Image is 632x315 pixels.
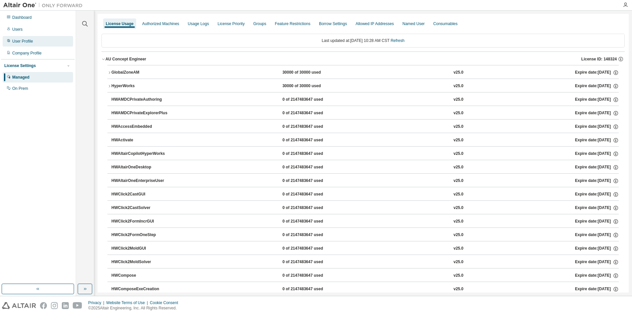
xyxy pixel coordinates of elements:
[282,286,342,292] div: 0 of 2147483647 used
[217,21,245,26] div: License Priority
[575,192,618,197] div: Expire date: [DATE]
[581,56,617,62] span: License ID: 148324
[275,21,310,26] div: Feature Restrictions
[454,219,463,225] div: v25.0
[111,219,171,225] div: HWClick2FormIncrGUI
[575,178,618,184] div: Expire date: [DATE]
[391,38,405,43] a: Refresh
[575,151,618,157] div: Expire date: [DATE]
[454,110,463,116] div: v25.0
[454,97,463,103] div: v25.0
[111,70,171,76] div: GlobalZoneAM
[282,70,342,76] div: 30000 of 30000 used
[282,97,342,103] div: 0 of 2147483647 used
[111,147,619,161] button: HWAltairCopilotHyperWorks0 of 2147483647 usedv25.0Expire date:[DATE]
[106,300,150,305] div: Website Terms of Use
[454,232,463,238] div: v25.0
[282,205,342,211] div: 0 of 2147483647 used
[111,205,171,211] div: HWClick2CastSolver
[454,259,463,265] div: v25.0
[111,259,171,265] div: HWClick2MoldSolver
[575,205,618,211] div: Expire date: [DATE]
[62,302,69,309] img: linkedin.svg
[111,92,619,107] button: HWAMDCPrivateAuthoring0 of 2147483647 usedv25.0Expire date:[DATE]
[51,302,58,309] img: instagram.svg
[111,241,619,256] button: HWClick2MoldGUI0 of 2147483647 usedv25.0Expire date:[DATE]
[111,97,171,103] div: HWAMDCPrivateAuthoring
[105,56,146,62] div: AU Concept Engineer
[111,246,171,252] div: HWClick2MoldGUI
[454,286,463,292] div: v25.0
[111,232,171,238] div: HWClick2FormOneStep
[575,273,618,279] div: Expire date: [DATE]
[575,232,618,238] div: Expire date: [DATE]
[111,187,619,202] button: HWClick2CastGUI0 of 2147483647 usedv25.0Expire date:[DATE]
[111,286,171,292] div: HWComposeExeCreation
[454,83,463,89] div: v25.0
[111,201,619,215] button: HWClick2CastSolver0 of 2147483647 usedv25.0Expire date:[DATE]
[12,51,42,56] div: Company Profile
[106,21,134,26] div: License Usage
[111,160,619,175] button: HWAltairOneDesktop0 of 2147483647 usedv25.0Expire date:[DATE]
[575,286,618,292] div: Expire date: [DATE]
[150,300,182,305] div: Cookie Consent
[111,83,171,89] div: HyperWorks
[282,151,342,157] div: 0 of 2147483647 used
[282,83,342,89] div: 30000 of 30000 used
[402,21,424,26] div: Named User
[2,302,36,309] img: altair_logo.svg
[575,70,618,76] div: Expire date: [DATE]
[111,228,619,242] button: HWClick2FormOneStep0 of 2147483647 usedv25.0Expire date:[DATE]
[575,110,618,116] div: Expire date: [DATE]
[282,192,342,197] div: 0 of 2147483647 used
[142,21,179,26] div: Authorized Machines
[282,232,342,238] div: 0 of 2147483647 used
[107,79,619,93] button: HyperWorks30000 of 30000 usedv25.0Expire date:[DATE]
[282,110,342,116] div: 0 of 2147483647 used
[433,21,457,26] div: Consumables
[111,151,171,157] div: HWAltairCopilotHyperWorks
[111,124,171,130] div: HWAccessEmbedded
[111,164,171,170] div: HWAltairOneDesktop
[575,83,618,89] div: Expire date: [DATE]
[88,305,182,311] p: © 2025 Altair Engineering, Inc. All Rights Reserved.
[575,137,618,143] div: Expire date: [DATE]
[454,246,463,252] div: v25.0
[282,259,342,265] div: 0 of 2147483647 used
[356,21,394,26] div: Allowed IP Addresses
[111,192,171,197] div: HWClick2CastGUI
[111,178,171,184] div: HWAltairOneEnterpriseUser
[111,110,171,116] div: HWAMDCPrivateExplorerPlus
[575,124,618,130] div: Expire date: [DATE]
[253,21,266,26] div: Groups
[575,259,618,265] div: Expire date: [DATE]
[4,63,36,68] div: License Settings
[111,214,619,229] button: HWClick2FormIncrGUI0 of 2147483647 usedv25.0Expire date:[DATE]
[12,86,28,91] div: On Prem
[111,174,619,188] button: HWAltairOneEnterpriseUser0 of 2147483647 usedv25.0Expire date:[DATE]
[282,137,342,143] div: 0 of 2147483647 used
[111,273,171,279] div: HWCompose
[282,219,342,225] div: 0 of 2147483647 used
[40,302,47,309] img: facebook.svg
[12,15,32,20] div: Dashboard
[111,255,619,269] button: HWClick2MoldSolver0 of 2147483647 usedv25.0Expire date:[DATE]
[282,124,342,130] div: 0 of 2147483647 used
[575,219,618,225] div: Expire date: [DATE]
[575,97,618,103] div: Expire date: [DATE]
[111,120,619,134] button: HWAccessEmbedded0 of 2147483647 usedv25.0Expire date:[DATE]
[454,178,463,184] div: v25.0
[454,137,463,143] div: v25.0
[88,300,106,305] div: Privacy
[12,27,22,32] div: Users
[319,21,347,26] div: Borrow Settings
[282,246,342,252] div: 0 of 2147483647 used
[282,273,342,279] div: 0 of 2147483647 used
[111,106,619,121] button: HWAMDCPrivateExplorerPlus0 of 2147483647 usedv25.0Expire date:[DATE]
[111,282,619,297] button: HWComposeExeCreation0 of 2147483647 usedv25.0Expire date:[DATE]
[454,124,463,130] div: v25.0
[454,70,463,76] div: v25.0
[101,34,625,48] div: Last updated at: [DATE] 10:28 AM CST
[111,133,619,148] button: HWActivate0 of 2147483647 usedv25.0Expire date:[DATE]
[111,137,171,143] div: HWActivate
